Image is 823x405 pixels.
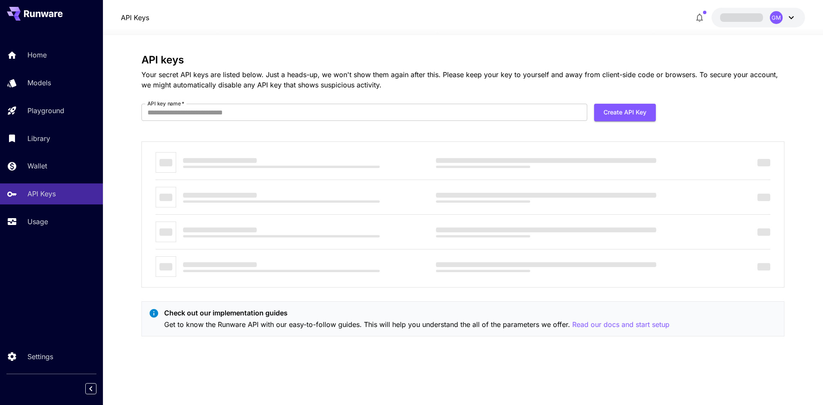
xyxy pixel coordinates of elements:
p: Usage [27,216,48,227]
button: Read our docs and start setup [572,319,670,330]
h3: API keys [141,54,784,66]
nav: breadcrumb [121,12,149,23]
button: GM [712,8,805,27]
p: Home [27,50,47,60]
p: Settings [27,351,53,362]
div: GM [770,11,783,24]
p: Models [27,78,51,88]
label: API key name [147,100,184,107]
p: Your secret API keys are listed below. Just a heads-up, we won't show them again after this. Plea... [141,69,784,90]
p: API Keys [27,189,56,199]
p: Check out our implementation guides [164,308,670,318]
div: Collapse sidebar [92,381,103,396]
button: Create API Key [594,104,656,121]
p: Get to know the Runware API with our easy-to-follow guides. This will help you understand the all... [164,319,670,330]
button: Collapse sidebar [85,383,96,394]
p: Library [27,133,50,144]
p: Playground [27,105,64,116]
p: Wallet [27,161,47,171]
a: API Keys [121,12,149,23]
